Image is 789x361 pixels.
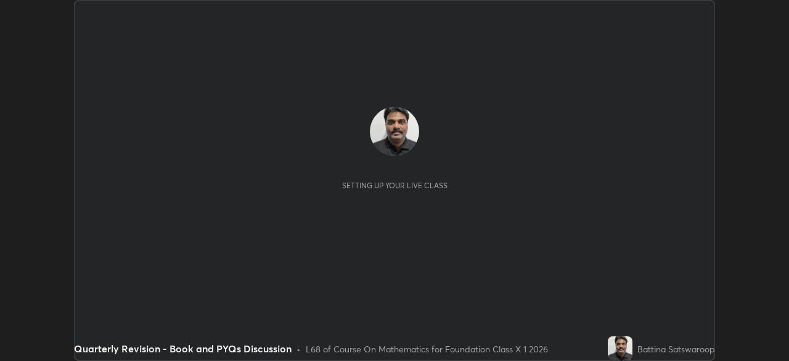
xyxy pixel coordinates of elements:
[370,107,419,156] img: 4cf12101a0e0426b840631261d4855fe.jpg
[342,181,448,190] div: Setting up your live class
[306,342,548,355] div: L68 of Course On Mathematics for Foundation Class X 1 2026
[296,342,301,355] div: •
[637,342,715,355] div: Battina Satswaroop
[608,336,632,361] img: 4cf12101a0e0426b840631261d4855fe.jpg
[74,341,292,356] div: Quarterly Revision - Book and PYQs Discussion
